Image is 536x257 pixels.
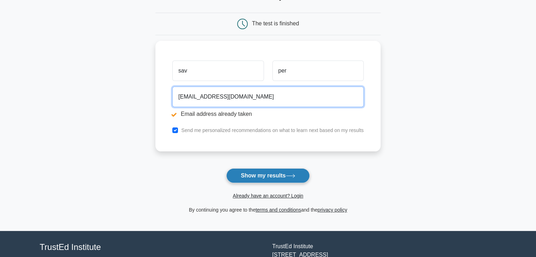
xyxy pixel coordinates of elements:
[252,20,299,26] div: The test is finished
[255,207,301,213] a: terms and conditions
[172,61,264,81] input: First name
[226,168,309,183] button: Show my results
[181,127,364,133] label: Send me personalized recommendations on what to learn next based on my results
[272,61,364,81] input: Last name
[151,206,385,214] div: By continuing you agree to the and the
[233,193,303,199] a: Already have an account? Login
[318,207,347,213] a: privacy policy
[40,242,264,252] h4: TrustEd Institute
[172,110,364,118] li: Email address already taken
[172,87,364,107] input: Email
